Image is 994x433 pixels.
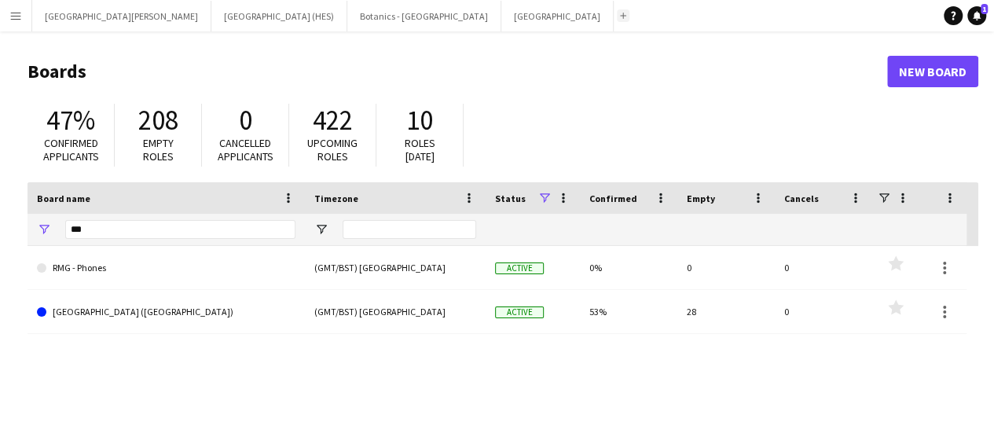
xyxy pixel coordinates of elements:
[143,136,174,163] span: Empty roles
[495,262,544,274] span: Active
[580,290,677,333] div: 53%
[307,136,358,163] span: Upcoming roles
[589,193,637,204] span: Confirmed
[305,246,486,289] div: (GMT/BST) [GEOGRAPHIC_DATA]
[314,222,328,237] button: Open Filter Menu
[32,1,211,31] button: [GEOGRAPHIC_DATA][PERSON_NAME]
[239,103,252,138] span: 0
[37,193,90,204] span: Board name
[887,56,978,87] a: New Board
[46,103,95,138] span: 47%
[313,103,353,138] span: 422
[37,246,295,290] a: RMG - Phones
[775,290,872,333] div: 0
[37,290,295,334] a: [GEOGRAPHIC_DATA] ([GEOGRAPHIC_DATA])
[981,4,988,14] span: 1
[501,1,614,31] button: [GEOGRAPHIC_DATA]
[784,193,819,204] span: Cancels
[37,222,51,237] button: Open Filter Menu
[211,1,347,31] button: [GEOGRAPHIC_DATA] (HES)
[305,290,486,333] div: (GMT/BST) [GEOGRAPHIC_DATA]
[677,246,775,289] div: 0
[406,103,433,138] span: 10
[138,103,178,138] span: 208
[65,220,295,239] input: Board name Filter Input
[405,136,435,163] span: Roles [DATE]
[218,136,273,163] span: Cancelled applicants
[495,193,526,204] span: Status
[314,193,358,204] span: Timezone
[28,60,887,83] h1: Boards
[347,1,501,31] button: Botanics - [GEOGRAPHIC_DATA]
[775,246,872,289] div: 0
[967,6,986,25] a: 1
[495,306,544,318] span: Active
[43,136,99,163] span: Confirmed applicants
[677,290,775,333] div: 28
[687,193,715,204] span: Empty
[343,220,476,239] input: Timezone Filter Input
[580,246,677,289] div: 0%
